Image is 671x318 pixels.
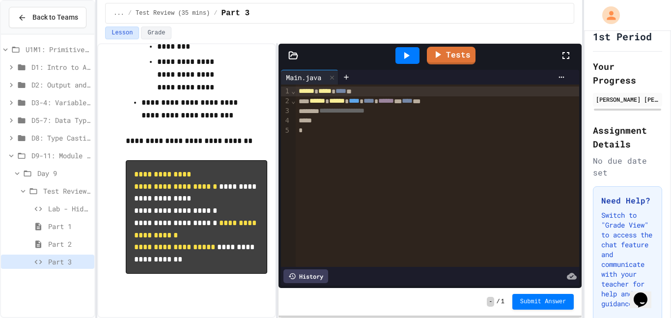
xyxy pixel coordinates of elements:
[48,239,90,249] span: Part 2
[136,9,210,17] span: Test Review (35 mins)
[26,44,90,55] span: U1M1: Primitives, Variables, Basic I/O
[601,195,654,206] h3: Need Help?
[596,95,659,104] div: [PERSON_NAME] [PERSON_NAME]
[283,269,328,283] div: History
[32,12,78,23] span: Back to Teams
[113,9,124,17] span: ...
[601,210,654,309] p: Switch to "Grade View" to access the chat feature and communicate with your teacher for help and ...
[427,47,475,64] a: Tests
[281,116,291,126] div: 4
[128,9,132,17] span: /
[592,4,622,27] div: My Account
[37,168,90,178] span: Day 9
[281,70,338,85] div: Main.java
[31,62,90,72] span: D1: Intro to APCSA
[520,298,566,306] span: Submit Answer
[31,97,90,108] span: D3-4: Variables and Input
[31,150,90,161] span: D9-11: Module Wrap Up
[281,87,291,96] div: 1
[281,72,326,83] div: Main.java
[31,80,90,90] span: D2: Output and Compiling Code
[221,7,250,19] span: Part 3
[281,126,291,136] div: 5
[48,203,90,214] span: Lab - Hidden Figures: Launch Weight Calculator
[593,123,662,151] h2: Assignment Details
[48,257,90,267] span: Part 3
[291,87,296,95] span: Fold line
[281,106,291,116] div: 3
[501,298,504,306] span: 1
[105,27,139,39] button: Lesson
[593,29,652,43] h1: 1st Period
[291,97,296,105] span: Fold line
[630,279,661,308] iframe: chat widget
[141,27,171,39] button: Grade
[43,186,90,196] span: Test Review (35 mins)
[496,298,500,306] span: /
[281,96,291,106] div: 2
[31,115,90,125] span: D5-7: Data Types and Number Calculations
[487,297,494,307] span: -
[9,7,86,28] button: Back to Teams
[31,133,90,143] span: D8: Type Casting
[593,59,662,87] h2: Your Progress
[593,155,662,178] div: No due date set
[214,9,217,17] span: /
[48,221,90,231] span: Part 1
[512,294,574,310] button: Submit Answer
